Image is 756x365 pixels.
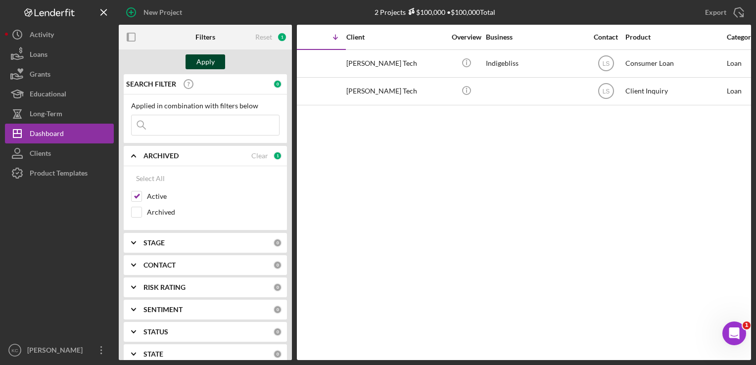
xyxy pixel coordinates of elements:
[486,50,585,77] div: Indigebliss
[375,8,495,16] div: 2 Projects • $100,000 Total
[143,152,179,160] b: ARCHIVED
[695,2,751,22] button: Export
[273,238,282,247] div: 0
[186,54,225,69] button: Apply
[5,163,114,183] button: Product Templates
[277,32,287,42] div: 1
[30,25,54,47] div: Activity
[126,80,176,88] b: SEARCH FILTER
[143,261,176,269] b: CONTACT
[25,340,89,363] div: [PERSON_NAME]
[273,283,282,292] div: 0
[273,305,282,314] div: 0
[448,33,485,41] div: Overview
[30,64,50,87] div: Grants
[131,169,170,188] button: Select All
[143,283,186,291] b: RISK RATING
[147,207,280,217] label: Archived
[722,321,746,345] iframe: Intercom live chat
[273,327,282,336] div: 0
[346,78,445,104] div: [PERSON_NAME] Tech
[143,239,165,247] b: STAGE
[143,306,183,314] b: SENTIMENT
[195,33,215,41] b: Filters
[255,33,272,41] div: Reset
[602,88,610,95] text: LS
[625,78,724,104] div: Client Inquiry
[587,33,624,41] div: Contact
[5,104,114,124] button: Long-Term
[602,60,610,67] text: LS
[273,350,282,359] div: 0
[30,45,47,67] div: Loans
[346,50,445,77] div: [PERSON_NAME] Tech
[705,2,726,22] div: Export
[136,169,165,188] div: Select All
[273,151,282,160] div: 1
[143,2,182,22] div: New Project
[196,54,215,69] div: Apply
[273,80,282,89] div: 0
[119,2,192,22] button: New Project
[5,340,114,360] button: KC[PERSON_NAME]
[5,143,114,163] button: Clients
[5,25,114,45] button: Activity
[273,261,282,270] div: 0
[625,33,724,41] div: Product
[5,124,114,143] button: Dashboard
[625,50,724,77] div: Consumer Loan
[143,350,163,358] b: STATE
[346,33,445,41] div: Client
[30,143,51,166] div: Clients
[743,321,751,329] span: 1
[30,124,64,146] div: Dashboard
[5,64,114,84] button: Grants
[5,84,114,104] button: Educational
[143,328,168,336] b: STATUS
[30,163,88,185] div: Product Templates
[251,152,268,160] div: Clear
[30,104,62,126] div: Long-Term
[131,102,280,110] div: Applied in combination with filters below
[147,191,280,201] label: Active
[5,45,114,64] button: Loans
[486,33,585,41] div: Business
[406,8,445,16] div: $100,000
[30,84,66,106] div: Educational
[11,348,18,353] text: KC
